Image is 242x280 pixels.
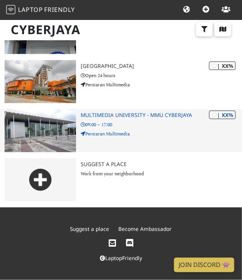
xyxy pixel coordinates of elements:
h1: Cyberjaya [5,19,237,40]
div: | XX% [209,110,236,119]
h3: [GEOGRAPHIC_DATA] [81,63,242,69]
a: LaptopFriendly LaptopFriendly [6,3,75,17]
p: 09:00 – 17:00 [81,121,242,128]
p: Work from your neighborhood [81,170,242,177]
p: Open 24 hours [81,72,242,79]
img: LaptopFriendly [6,5,15,14]
h3: Multimedia University - MMU Cyberjaya [81,112,242,119]
a: Join Discord 👾 [174,258,234,272]
a: Suggest a place [70,226,109,233]
a: LaptopFriendly [100,255,142,262]
p: Persiaran Multimedia [81,81,242,88]
h3: Suggest a Place [81,161,242,168]
img: Multimedia University - MMU Cyberjaya [5,109,76,152]
span: Laptop [18,5,43,14]
span: Friendly [44,5,75,14]
img: Cyberjaya Hospital [5,60,76,103]
div: | XX% [209,61,236,70]
a: Become Ambassador [119,226,172,233]
p: Persiaran Multimedia [81,130,242,137]
img: gray-place-d2bdb4477600e061c01bd816cc0f2ef0cfcb1ca9e3ad78868dd16fb2af073a21.png [5,158,76,201]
